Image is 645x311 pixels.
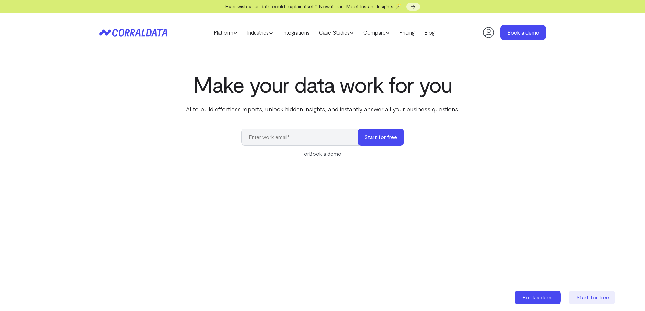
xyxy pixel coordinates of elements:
[309,150,341,157] a: Book a demo
[185,105,461,113] p: AI to build effortless reports, unlock hidden insights, and instantly answer all your business qu...
[359,27,394,38] a: Compare
[209,27,242,38] a: Platform
[515,291,562,304] a: Book a demo
[225,3,402,9] span: Ever wish your data could explain itself? Now it can. Meet Instant Insights 🪄
[241,129,364,146] input: Enter work email*
[278,27,314,38] a: Integrations
[500,25,546,40] a: Book a demo
[576,294,609,301] span: Start for free
[569,291,616,304] a: Start for free
[242,27,278,38] a: Industries
[358,129,404,146] button: Start for free
[394,27,420,38] a: Pricing
[241,150,404,158] div: or
[420,27,439,38] a: Blog
[314,27,359,38] a: Case Studies
[185,72,461,96] h1: Make your data work for you
[522,294,555,301] span: Book a demo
